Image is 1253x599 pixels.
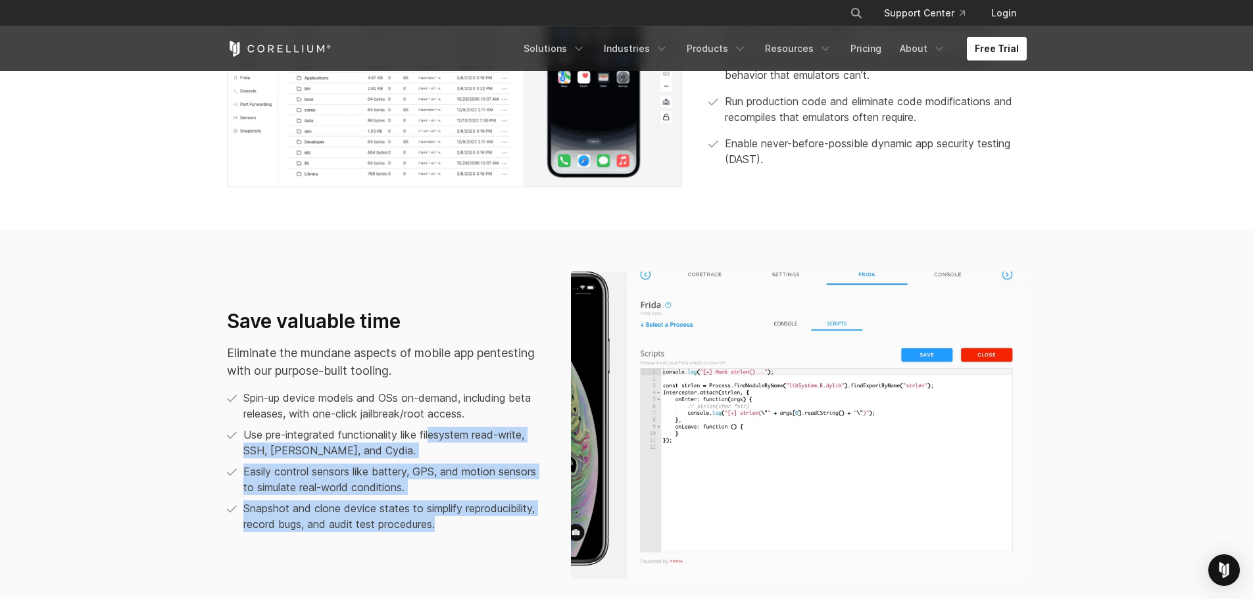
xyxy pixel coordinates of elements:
[243,390,545,421] p: Spin-up device models and OSs on-demand, including beta releases, with one-click jailbreak/root a...
[227,344,545,379] p: Eliminate the mundane aspects of mobile app pentesting with our purpose-built tooling.
[725,135,1026,167] p: Enable never-before-possible dynamic app security testing (DAST).
[243,500,545,532] p: Snapshot and clone device states to simplify reproducibility, record bugs, and audit test procedu...
[873,1,975,25] a: Support Center
[516,37,593,60] a: Solutions
[227,309,545,334] h3: Save valuable time
[981,1,1027,25] a: Login
[843,37,889,60] a: Pricing
[679,37,754,60] a: Products
[571,272,1027,579] img: Screenshot of Corellium's Frida in scripts.
[757,37,840,60] a: Resources
[227,41,332,57] a: Corellium Home
[243,464,545,495] p: Easily control sensors like battery, GPS, and motion sensors to simulate real-world conditions.
[243,427,545,458] p: Use pre-integrated functionality like filesystem read-write, SSH, [PERSON_NAME], and Cydia.
[725,93,1026,125] p: Run production code and eliminate code modifications and recompiles that emulators often require.
[845,1,868,25] button: Search
[516,37,1027,60] div: Navigation Menu
[596,37,676,60] a: Industries
[967,37,1027,60] a: Free Trial
[892,37,954,60] a: About
[1208,554,1240,586] div: Open Intercom Messenger
[834,1,1027,25] div: Navigation Menu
